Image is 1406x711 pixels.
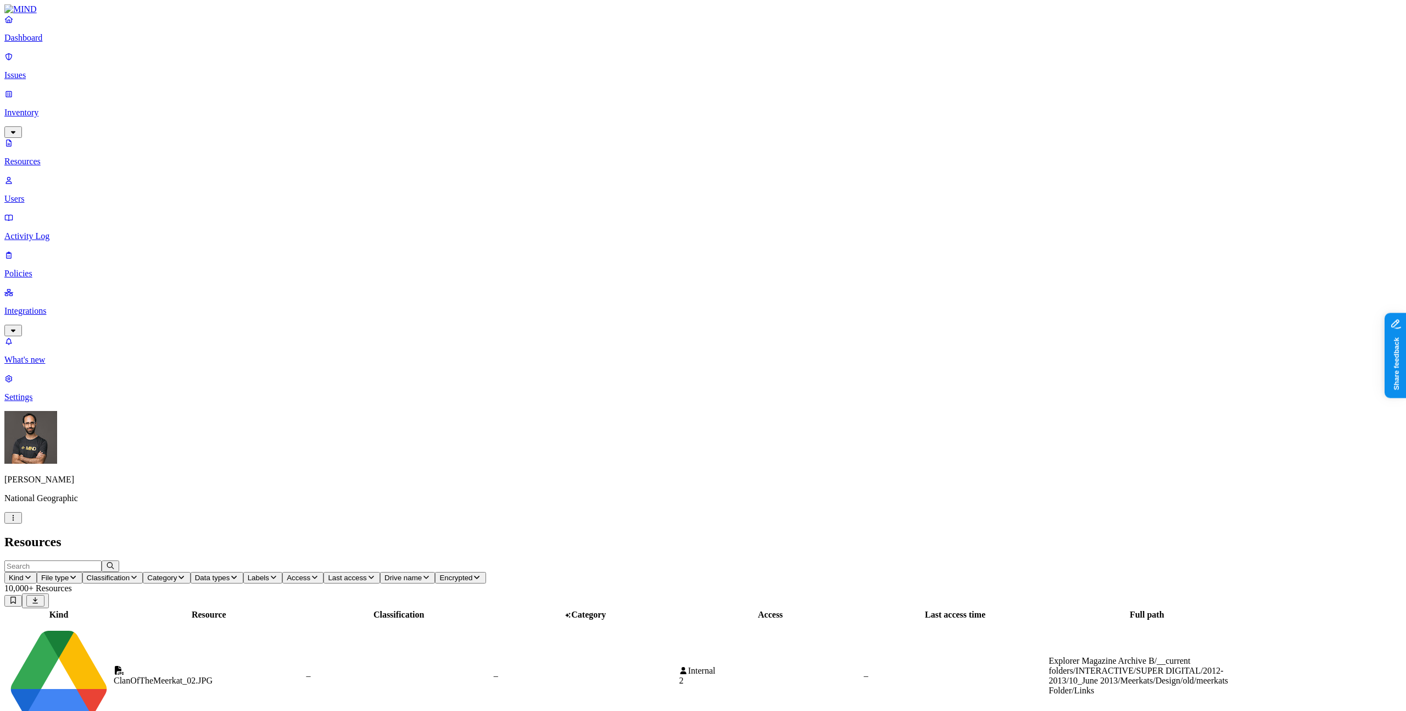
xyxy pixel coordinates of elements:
[4,560,102,572] input: Search
[287,574,310,582] span: Access
[4,336,1402,365] a: What's new
[87,574,130,582] span: Classification
[4,250,1402,279] a: Policies
[147,574,177,582] span: Category
[4,14,1402,43] a: Dashboard
[4,89,1402,136] a: Inventory
[4,306,1402,316] p: Integrations
[328,574,366,582] span: Last access
[494,671,498,680] span: –
[4,475,1402,485] p: [PERSON_NAME]
[4,138,1402,166] a: Resources
[114,676,304,686] div: ClanOfTheMeerkat_02.JPG
[248,574,269,582] span: Labels
[4,52,1402,80] a: Issues
[4,4,37,14] img: MIND
[195,574,230,582] span: Data types
[384,574,422,582] span: Drive name
[306,671,311,680] span: –
[4,392,1402,402] p: Settings
[4,411,57,464] img: Ohad Abarbanel
[679,676,861,686] div: 2
[4,33,1402,43] p: Dashboard
[41,574,69,582] span: File type
[1048,656,1245,696] div: Explorer Magazine Archive B/__current folders/INTERACTIVE/SUPER DIGITAL/2012-2013/10_June 2013/Me...
[679,610,861,620] div: Access
[4,355,1402,365] p: What's new
[9,574,24,582] span: Kind
[4,194,1402,204] p: Users
[571,610,606,619] span: Category
[679,666,861,676] div: Internal
[4,287,1402,335] a: Integrations
[1048,610,1245,620] div: Full path
[4,374,1402,402] a: Settings
[864,610,1047,620] div: Last access time
[4,231,1402,241] p: Activity Log
[4,584,72,593] span: 10,000+ Resources
[4,4,1402,14] a: MIND
[114,610,304,620] div: Resource
[4,269,1402,279] p: Policies
[4,157,1402,166] p: Resources
[4,70,1402,80] p: Issues
[864,671,868,680] span: –
[6,610,111,620] div: Kind
[4,213,1402,241] a: Activity Log
[306,610,492,620] div: Classification
[4,535,1402,549] h2: Resources
[4,175,1402,204] a: Users
[4,108,1402,118] p: Inventory
[4,493,1402,503] p: National Geographic
[439,574,472,582] span: Encrypted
